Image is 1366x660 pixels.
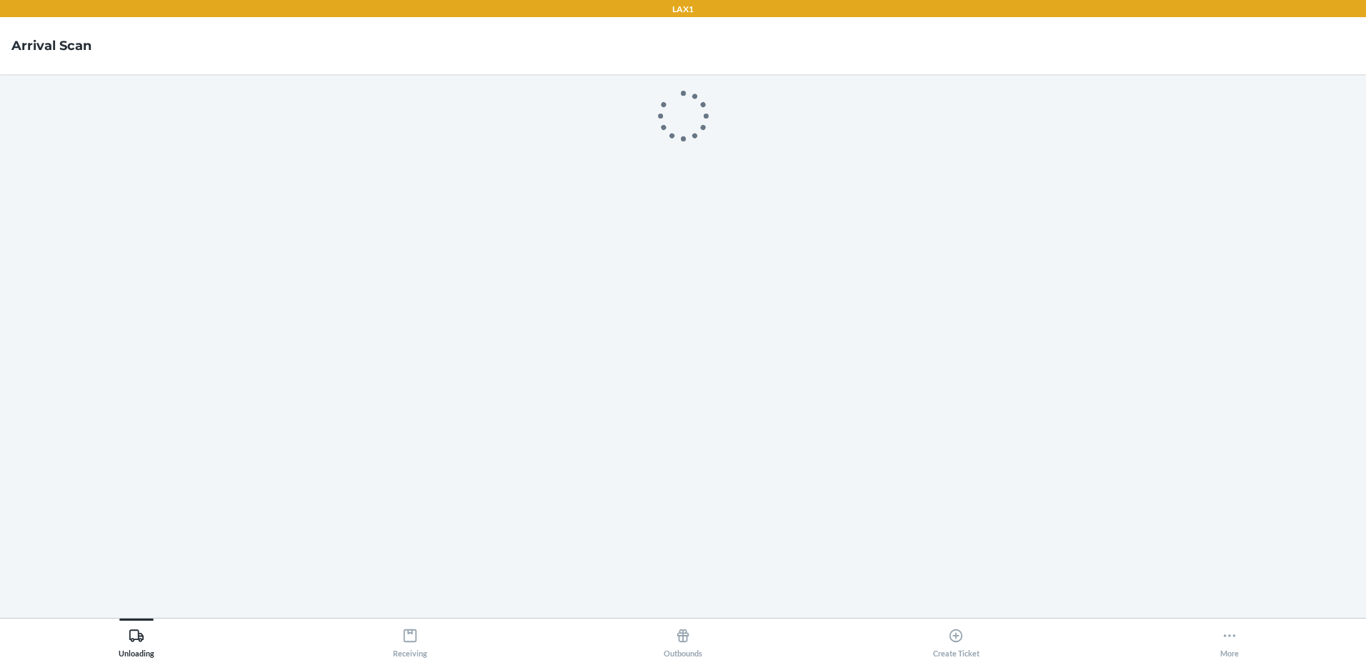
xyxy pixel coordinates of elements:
[119,622,154,658] div: Unloading
[933,622,979,658] div: Create Ticket
[672,3,694,16] p: LAX1
[393,622,427,658] div: Receiving
[664,622,702,658] div: Outbounds
[547,619,819,658] button: Outbounds
[1093,619,1366,658] button: More
[1220,622,1239,658] div: More
[273,619,546,658] button: Receiving
[11,36,91,55] h4: Arrival Scan
[819,619,1092,658] button: Create Ticket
